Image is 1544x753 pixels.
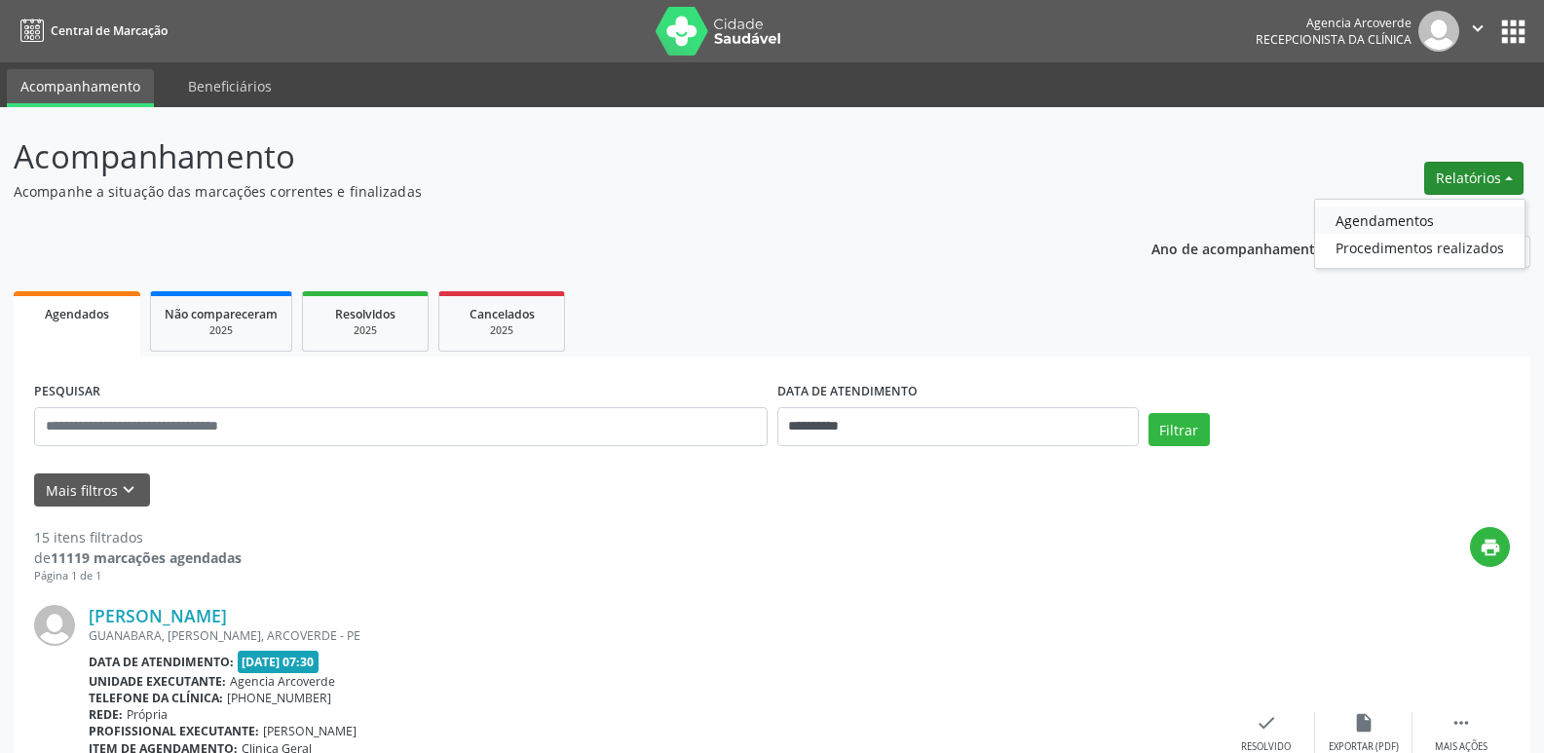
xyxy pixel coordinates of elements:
img: img [34,605,75,646]
button: apps [1496,15,1530,49]
span: Não compareceram [165,306,278,322]
span: [DATE] 07:30 [238,651,320,673]
div: de [34,547,242,568]
p: Ano de acompanhamento [1151,236,1324,260]
span: Central de Marcação [51,22,168,39]
div: GUANABARA, [PERSON_NAME], ARCOVERDE - PE [89,627,1218,644]
span: Resolvidos [335,306,395,322]
div: 2025 [453,323,550,338]
span: Agendados [45,306,109,322]
a: [PERSON_NAME] [89,605,227,626]
a: Procedimentos realizados [1315,234,1525,261]
b: Unidade executante: [89,673,226,690]
i: print [1480,537,1501,558]
span: Cancelados [470,306,535,322]
div: 2025 [165,323,278,338]
div: 2025 [317,323,414,338]
button: Relatórios [1424,162,1524,195]
div: 15 itens filtrados [34,527,242,547]
a: Central de Marcação [14,15,168,47]
b: Rede: [89,706,123,723]
label: PESQUISAR [34,377,100,407]
strong: 11119 marcações agendadas [51,548,242,567]
div: Agencia Arcoverde [1256,15,1412,31]
i: keyboard_arrow_down [118,479,139,501]
button: print [1470,527,1510,567]
ul: Relatórios [1314,199,1525,269]
span: Própria [127,706,168,723]
span: Agencia Arcoverde [230,673,335,690]
span: [PHONE_NUMBER] [227,690,331,706]
span: [PERSON_NAME] [263,723,357,739]
p: Acompanhe a situação das marcações correntes e finalizadas [14,181,1075,202]
div: Página 1 de 1 [34,568,242,584]
i:  [1450,712,1472,734]
b: Telefone da clínica: [89,690,223,706]
a: Agendamentos [1315,207,1525,234]
a: Beneficiários [174,69,285,103]
b: Profissional executante: [89,723,259,739]
i: check [1256,712,1277,734]
a: Acompanhamento [7,69,154,107]
span: Recepcionista da clínica [1256,31,1412,48]
img: img [1418,11,1459,52]
i: insert_drive_file [1353,712,1375,734]
button:  [1459,11,1496,52]
b: Data de atendimento: [89,654,234,670]
i:  [1467,18,1488,39]
p: Acompanhamento [14,132,1075,181]
button: Filtrar [1149,413,1210,446]
label: DATA DE ATENDIMENTO [777,377,918,407]
button: Mais filtroskeyboard_arrow_down [34,473,150,508]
